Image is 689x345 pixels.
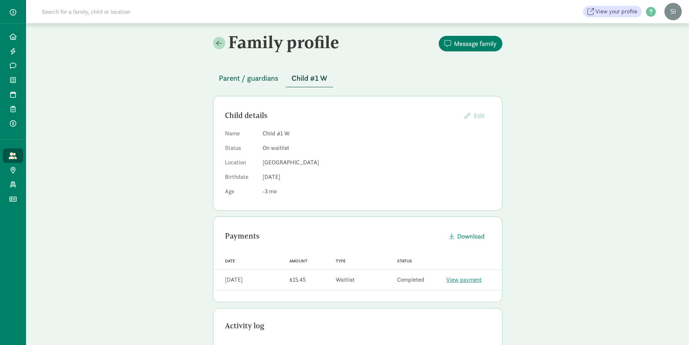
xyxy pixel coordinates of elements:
[583,6,642,17] a: View your profile
[459,108,490,123] button: Edit
[263,173,280,181] span: [DATE]
[225,110,459,121] div: Child details
[225,173,257,184] dt: Birthdate
[446,276,482,283] a: View payment
[443,228,490,244] button: Download
[263,158,490,167] dd: [GEOGRAPHIC_DATA]
[286,74,333,83] a: Child #1 W
[263,129,490,138] dd: Child #1 W
[263,144,490,152] dd: On waitlist
[292,72,327,84] span: Child #1 W
[219,72,278,84] span: Parent / guardians
[397,258,412,264] span: Status
[38,4,241,19] input: Search for a family, child or location
[289,258,307,264] span: Amount
[225,187,257,199] dt: Age
[595,7,637,16] span: View your profile
[225,144,257,155] dt: Status
[213,32,356,52] h2: Family profile
[653,310,689,345] iframe: Chat Widget
[336,275,355,284] div: Waitlist
[457,231,485,241] span: Download
[474,112,485,120] span: Edit
[213,70,284,87] button: Parent / guardians
[225,129,257,141] dt: Name
[289,275,306,284] div: $15.45
[213,74,284,83] a: Parent / guardians
[286,70,333,87] button: Child #1 W
[336,258,346,264] span: Type
[225,320,490,332] div: Activity log
[397,275,424,284] div: Completed
[454,39,497,49] span: Message family
[225,275,243,284] div: [DATE]
[225,258,235,264] span: Date
[225,158,257,170] dt: Location
[263,188,277,195] span: -3
[225,230,443,242] div: Payments
[439,36,502,51] button: Message family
